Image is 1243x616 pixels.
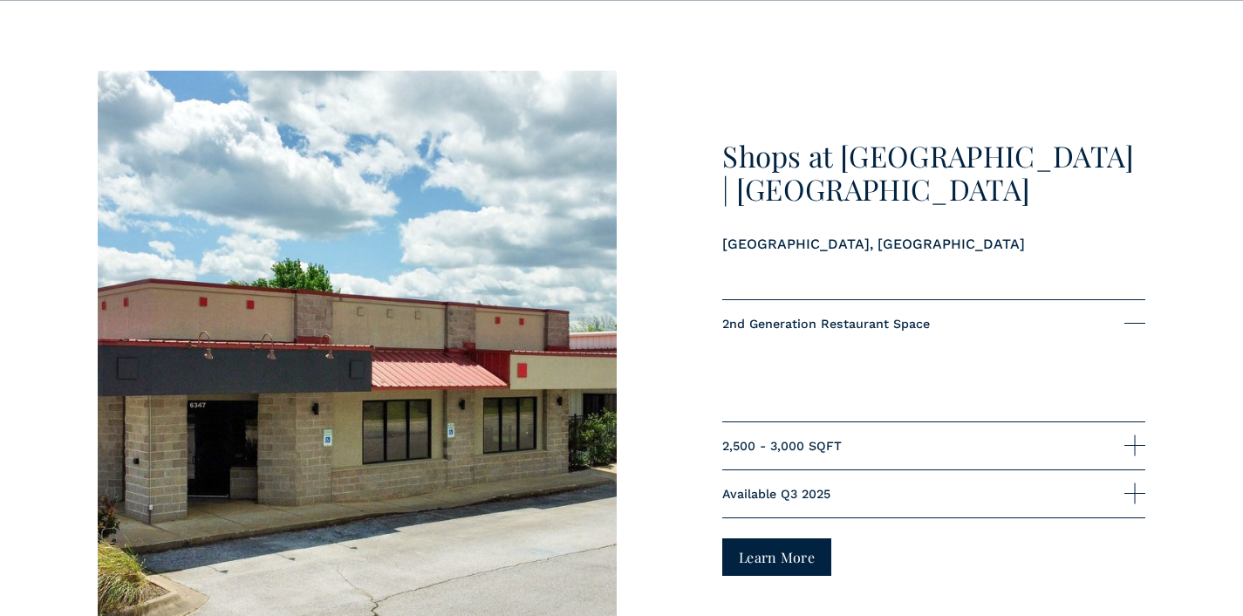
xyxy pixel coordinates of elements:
span: 2,500 - 3,000 SQFT [722,439,1124,453]
button: Available Q3 2025 [722,470,1145,517]
span: 2nd Generation Restaurant Space [722,317,1124,331]
p: [GEOGRAPHIC_DATA], [GEOGRAPHIC_DATA] [722,233,1145,256]
button: 2nd Generation Restaurant Space [722,300,1145,347]
span: Available Q3 2025 [722,487,1124,501]
div: 2nd Generation Restaurant Space [722,347,1145,421]
button: 2,500 - 3,000 SQFT [722,422,1145,469]
a: Learn More [722,538,831,576]
h3: Shops at [GEOGRAPHIC_DATA] | [GEOGRAPHIC_DATA] [722,139,1145,205]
